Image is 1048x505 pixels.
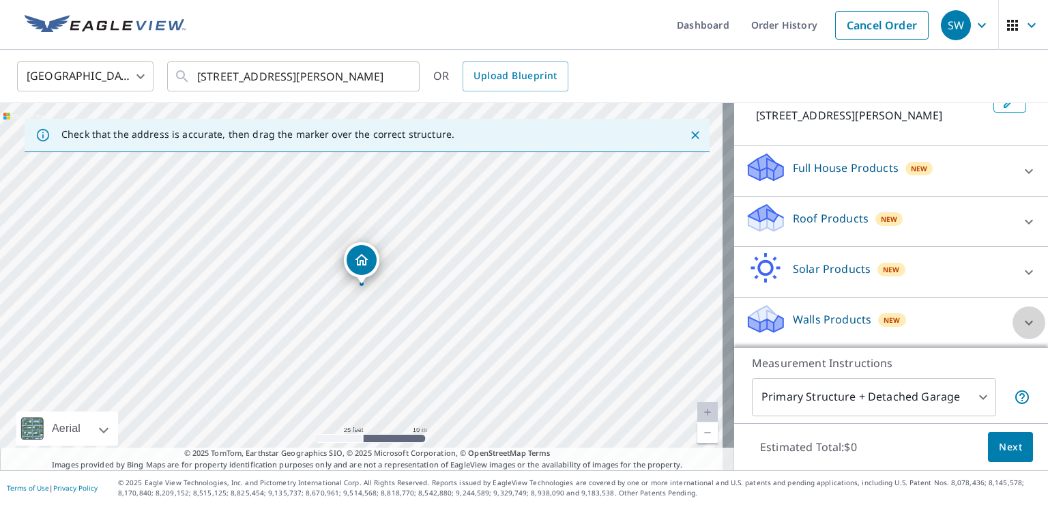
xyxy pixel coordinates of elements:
[474,68,557,85] span: Upload Blueprint
[793,311,871,328] p: Walls Products
[941,10,971,40] div: SW
[686,126,704,144] button: Close
[749,432,868,462] p: Estimated Total: $0
[752,355,1030,371] p: Measurement Instructions
[884,315,901,326] span: New
[793,160,899,176] p: Full House Products
[697,422,718,443] a: Current Level 20, Zoom Out
[16,412,118,446] div: Aerial
[756,107,988,124] p: [STREET_ADDRESS][PERSON_NAME]
[197,57,392,96] input: Search by address or latitude-longitude
[999,439,1022,456] span: Next
[344,242,379,285] div: Dropped pin, building 1, Residential property, 1026 Kim Ln Vermillion, SD 57069
[433,61,568,91] div: OR
[25,15,186,35] img: EV Logo
[118,478,1041,498] p: © 2025 Eagle View Technologies, Inc. and Pictometry International Corp. All Rights Reserved. Repo...
[7,484,98,492] p: |
[988,432,1033,463] button: Next
[881,214,898,225] span: New
[528,448,551,458] a: Terms
[697,402,718,422] a: Current Level 20, Zoom In Disabled
[48,412,85,446] div: Aerial
[793,210,869,227] p: Roof Products
[745,151,1037,190] div: Full House ProductsNew
[1014,389,1030,405] span: Your report will include the primary structure and a detached garage if one exists.
[911,163,928,174] span: New
[835,11,929,40] a: Cancel Order
[463,61,568,91] a: Upload Blueprint
[745,202,1037,241] div: Roof ProductsNew
[61,128,454,141] p: Check that the address is accurate, then drag the marker over the correct structure.
[184,448,551,459] span: © 2025 TomTom, Earthstar Geographics SIO, © 2025 Microsoft Corporation, ©
[17,57,154,96] div: [GEOGRAPHIC_DATA]
[53,483,98,493] a: Privacy Policy
[468,448,525,458] a: OpenStreetMap
[793,261,871,277] p: Solar Products
[883,264,900,275] span: New
[752,378,996,416] div: Primary Structure + Detached Garage
[7,483,49,493] a: Terms of Use
[745,303,1037,342] div: Walls ProductsNew
[745,252,1037,291] div: Solar ProductsNew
